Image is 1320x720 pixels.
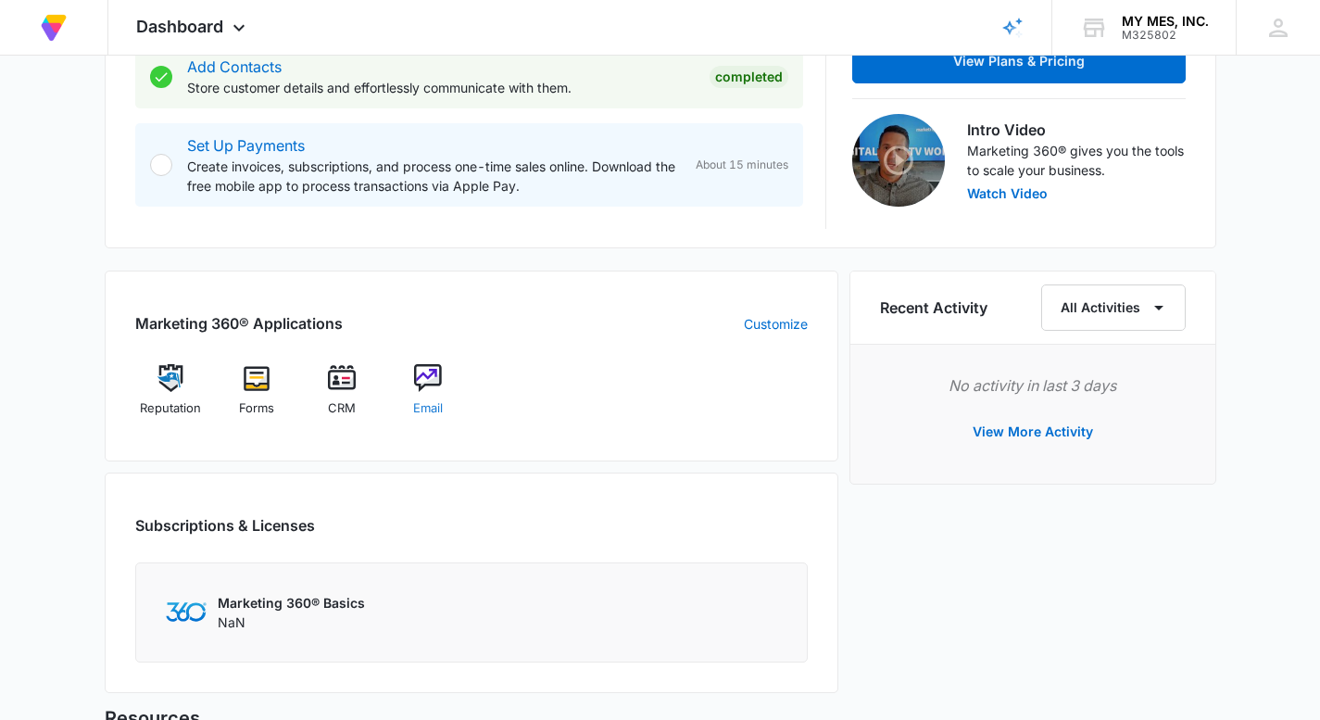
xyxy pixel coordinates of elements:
[1122,14,1209,29] div: account name
[1122,29,1209,42] div: account id
[135,514,315,537] h2: Subscriptions & Licenses
[967,119,1186,141] h3: Intro Video
[135,364,207,431] a: Reputation
[187,157,681,196] p: Create invoices, subscriptions, and process one-time sales online. Download the free mobile app t...
[710,66,788,88] div: Completed
[135,312,343,335] h2: Marketing 360® Applications
[852,114,945,207] img: Intro Video
[37,11,70,44] img: Volusion
[880,297,987,319] h6: Recent Activity
[307,364,378,431] a: CRM
[696,157,788,173] span: About 15 minutes
[187,136,305,155] a: Set Up Payments
[239,399,274,418] span: Forms
[218,593,365,613] p: Marketing 360® Basics
[166,602,207,622] img: Marketing 360 Logo
[413,399,443,418] span: Email
[852,39,1186,83] button: View Plans & Pricing
[328,399,356,418] span: CRM
[880,374,1186,397] p: No activity in last 3 days
[187,78,695,97] p: Store customer details and effortlessly communicate with them.
[744,314,808,334] a: Customize
[187,57,282,76] a: Add Contacts
[967,141,1186,180] p: Marketing 360® gives you the tools to scale your business.
[393,364,464,431] a: Email
[136,17,223,36] span: Dashboard
[954,410,1112,454] button: View More Activity
[218,593,365,632] div: NaN
[967,187,1048,200] button: Watch Video
[1041,284,1186,331] button: All Activities
[140,399,201,418] span: Reputation
[220,364,292,431] a: Forms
